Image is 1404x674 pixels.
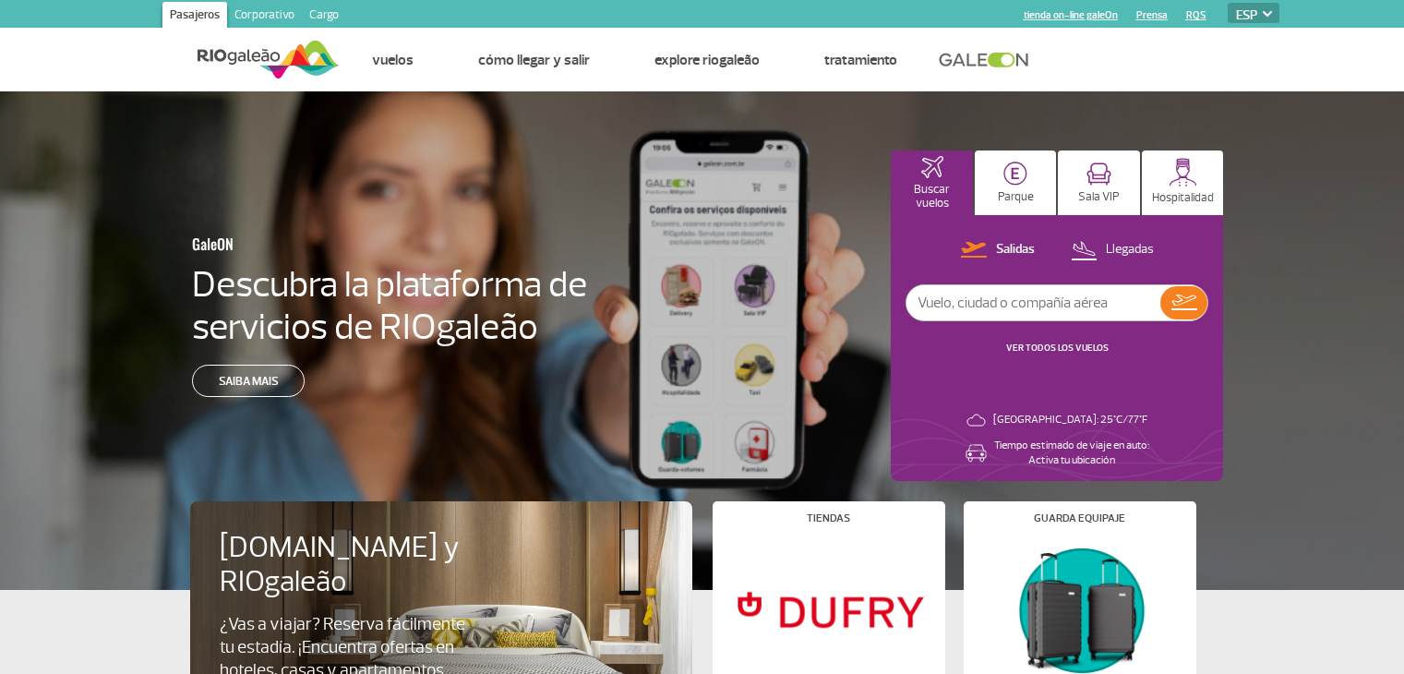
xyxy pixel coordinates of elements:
[1024,9,1118,21] a: tienda on-line galeOn
[1086,162,1111,186] img: vipRoom.svg
[192,224,500,263] h3: GaleON
[1003,162,1027,186] img: carParkingHome.svg
[372,51,414,69] a: Vuelos
[1136,9,1168,21] a: Prensa
[227,2,302,31] a: Corporativo
[192,365,305,397] a: Saiba mais
[1142,150,1224,215] button: Hospitalidad
[807,513,850,524] h4: Tiendas
[994,439,1149,468] p: Tiempo estimado de viaje en auto: Activa tu ubicación
[824,51,897,69] a: Tratamiento
[1001,341,1114,355] button: VER TODOS LOS VUELOS
[998,190,1034,204] p: Parque
[478,51,590,69] a: Cómo llegar y salir
[900,183,964,211] p: Buscar vuelos
[1006,342,1109,354] a: VER TODOS LOS VUELOS
[906,285,1160,320] input: Vuelo, ciudad o compañía aérea
[891,150,973,215] button: Buscar vuelos
[1106,241,1154,259] p: Llegadas
[921,156,943,178] img: airplaneHomeActive.svg
[1078,190,1120,204] p: Sala VIP
[1058,150,1140,215] button: Sala VIP
[1034,513,1125,524] h4: Guarda equipaje
[654,51,760,69] a: Explore RIOgaleão
[1169,158,1197,187] img: hospitality.svg
[1152,191,1214,205] p: Hospitalidad
[996,241,1035,259] p: Salidas
[220,531,513,599] h4: [DOMAIN_NAME] y RIOgaleão
[955,238,1040,262] button: Salidas
[1186,9,1206,21] a: RQS
[162,2,227,31] a: Pasajeros
[192,263,591,348] h4: Descubra la plataforma de servicios de RIOgaleão
[993,413,1147,427] p: [GEOGRAPHIC_DATA]: 25°C/77°F
[975,150,1057,215] button: Parque
[1065,238,1159,262] button: Llegadas
[302,2,346,31] a: Cargo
